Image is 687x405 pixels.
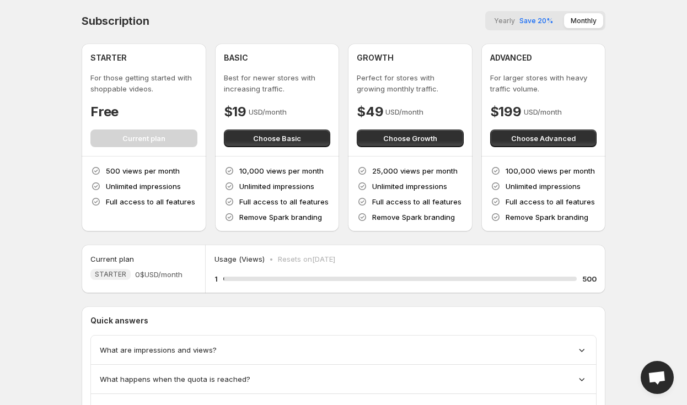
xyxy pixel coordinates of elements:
[90,72,197,94] p: For those getting started with shoppable videos.
[383,133,437,144] span: Choose Growth
[490,72,597,94] p: For larger stores with heavy traffic volume.
[224,129,331,147] button: Choose Basic
[214,253,265,264] p: Usage (Views)
[269,253,273,264] p: •
[106,165,180,176] p: 500 views per month
[519,17,553,25] span: Save 20%
[106,196,195,207] p: Full access to all features
[249,106,287,117] p: USD/month
[135,269,183,280] span: 0$ USD/month
[357,52,394,63] h4: GROWTH
[487,13,560,28] button: YearlySave 20%
[239,196,329,207] p: Full access to all features
[357,72,464,94] p: Perfect for stores with growing monthly traffic.
[239,165,324,176] p: 10,000 views per month
[372,212,455,223] p: Remove Spark branding
[100,344,217,355] span: What are impressions and views?
[90,52,127,63] h4: STARTER
[90,253,134,264] h5: Current plan
[490,103,522,121] h4: $199
[506,212,588,223] p: Remove Spark branding
[100,374,250,385] span: What happens when the quota is reached?
[524,106,562,117] p: USD/month
[214,273,218,284] h5: 1
[357,129,464,147] button: Choose Growth
[372,165,458,176] p: 25,000 views per month
[372,181,447,192] p: Unlimited impressions
[494,17,515,25] span: Yearly
[641,361,674,394] div: Open chat
[224,103,246,121] h4: $19
[357,103,383,121] h4: $49
[490,129,597,147] button: Choose Advanced
[278,253,335,264] p: Resets on [DATE]
[90,103,119,121] h4: Free
[253,133,301,144] span: Choose Basic
[564,13,603,28] button: Monthly
[506,196,595,207] p: Full access to all features
[224,52,248,63] h4: BASIC
[224,72,331,94] p: Best for newer stores with increasing traffic.
[95,270,126,279] span: STARTER
[506,165,595,176] p: 100,000 views per month
[582,273,597,284] h5: 500
[385,106,423,117] p: USD/month
[239,181,314,192] p: Unlimited impressions
[82,14,149,28] h4: Subscription
[490,52,532,63] h4: ADVANCED
[372,196,461,207] p: Full access to all features
[90,315,597,326] p: Quick answers
[506,181,581,192] p: Unlimited impressions
[239,212,322,223] p: Remove Spark branding
[511,133,576,144] span: Choose Advanced
[106,181,181,192] p: Unlimited impressions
